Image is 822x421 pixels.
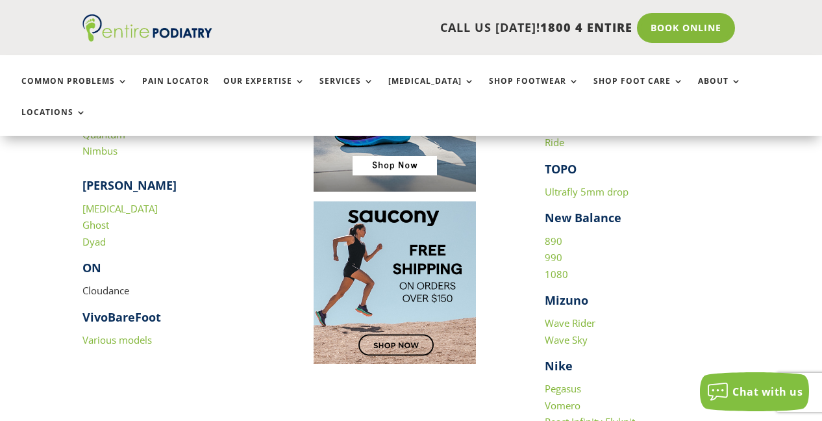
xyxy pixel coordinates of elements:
[545,210,621,225] strong: New Balance
[637,13,735,43] a: Book Online
[82,128,125,141] a: Quantum
[540,19,632,35] span: 1800 4 ENTIRE
[700,372,809,411] button: Chat with us
[230,19,633,36] p: CALL US [DATE]!
[142,77,209,105] a: Pain Locator
[82,144,118,157] a: Nimbus
[82,309,161,325] strong: VivoBareFoot
[545,382,581,395] a: Pegasus
[82,177,177,193] strong: [PERSON_NAME]
[698,77,741,105] a: About
[545,316,595,329] a: Wave Rider
[82,202,158,215] a: [MEDICAL_DATA]
[82,235,106,248] a: Dyad
[82,283,277,309] p: Cloudance
[545,161,577,177] strong: TOPO
[82,14,212,42] img: logo (1)
[545,268,568,281] a: 1080
[82,31,212,44] a: Entire Podiatry
[319,77,374,105] a: Services
[545,136,564,149] a: Ride
[545,292,588,308] strong: Mizuno
[21,108,86,136] a: Locations
[21,77,128,105] a: Common Problems
[82,218,109,231] a: Ghost
[545,333,588,346] a: Wave Sky
[223,77,305,105] a: Our Expertise
[82,333,152,346] a: Various models
[545,358,573,374] strong: Nike
[732,385,803,399] span: Chat with us
[545,185,629,198] a: Ultrafly 5mm drop
[593,77,684,105] a: Shop Foot Care
[388,77,475,105] a: [MEDICAL_DATA]
[545,235,562,248] a: 890
[82,260,101,275] strong: ON
[489,77,579,105] a: Shop Footwear
[545,399,580,412] a: Vomero
[545,251,562,264] a: 990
